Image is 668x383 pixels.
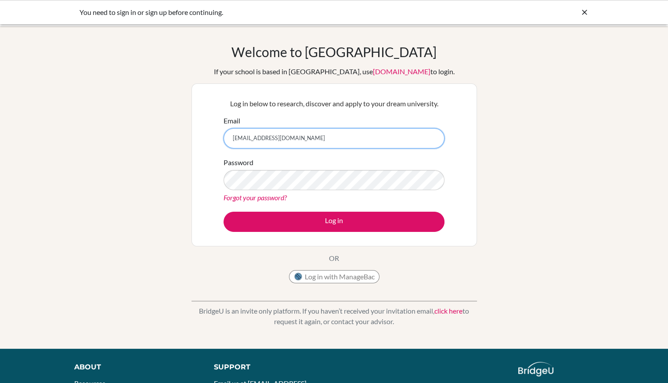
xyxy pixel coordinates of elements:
button: Log in [224,212,444,232]
label: Email [224,116,240,126]
img: logo_white@2x-f4f0deed5e89b7ecb1c2cc34c3e3d731f90f0f143d5ea2071677605dd97b5244.png [518,362,554,376]
div: You need to sign in or sign up before continuing. [79,7,457,18]
a: click here [434,307,462,315]
a: Forgot your password? [224,193,287,202]
div: About [74,362,194,372]
h1: Welcome to [GEOGRAPHIC_DATA] [231,44,437,60]
p: Log in below to research, discover and apply to your dream university. [224,98,444,109]
div: Support [214,362,325,372]
p: OR [329,253,339,264]
div: If your school is based in [GEOGRAPHIC_DATA], use to login. [214,66,455,77]
button: Log in with ManageBac [289,270,379,283]
a: [DOMAIN_NAME] [373,67,430,76]
p: BridgeU is an invite only platform. If you haven’t received your invitation email, to request it ... [191,306,477,327]
label: Password [224,157,253,168]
